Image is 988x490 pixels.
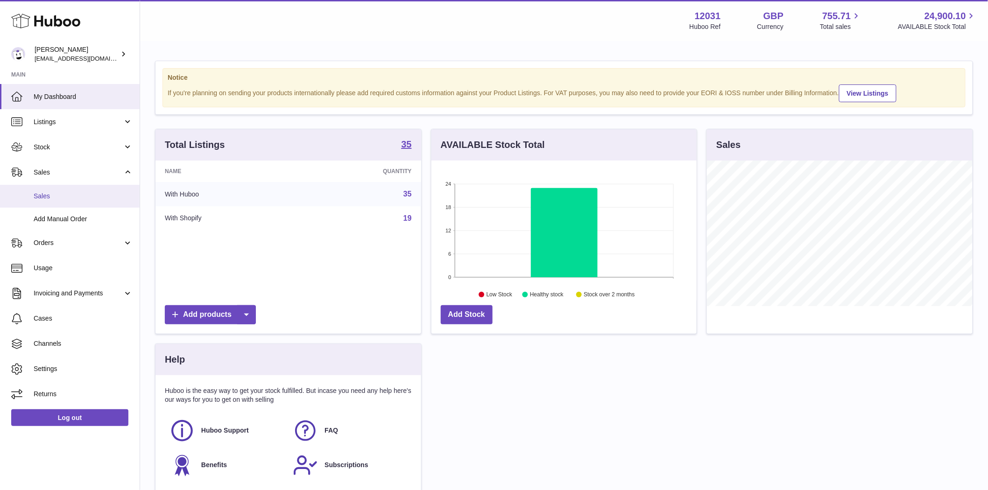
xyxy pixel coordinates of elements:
[168,83,960,102] div: If you're planning on sending your products internationally please add required customs informati...
[924,10,966,22] span: 24,900.10
[201,426,249,435] span: Huboo Support
[35,45,119,63] div: [PERSON_NAME]
[34,364,133,373] span: Settings
[168,73,960,82] strong: Notice
[34,264,133,273] span: Usage
[34,238,123,247] span: Orders
[34,118,123,126] span: Listings
[448,251,451,257] text: 6
[898,22,977,31] span: AVAILABLE Stock Total
[445,181,451,187] text: 24
[839,84,896,102] a: View Listings
[165,305,256,324] a: Add products
[584,292,635,298] text: Stock over 2 months
[34,92,133,101] span: My Dashboard
[34,314,133,323] span: Cases
[757,22,784,31] div: Currency
[325,426,338,435] span: FAQ
[530,292,564,298] text: Healthy stock
[445,228,451,233] text: 12
[299,161,421,182] th: Quantity
[34,289,123,298] span: Invoicing and Payments
[155,161,299,182] th: Name
[155,182,299,206] td: With Huboo
[820,22,861,31] span: Total sales
[11,409,128,426] a: Log out
[403,190,412,198] a: 35
[403,214,412,222] a: 19
[820,10,861,31] a: 755.71 Total sales
[34,143,123,152] span: Stock
[169,453,283,478] a: Benefits
[448,274,451,280] text: 0
[401,140,411,149] strong: 35
[34,339,133,348] span: Channels
[165,139,225,151] h3: Total Listings
[155,206,299,231] td: With Shopify
[34,168,123,177] span: Sales
[822,10,851,22] span: 755.71
[695,10,721,22] strong: 12031
[898,10,977,31] a: 24,900.10 AVAILABLE Stock Total
[201,461,227,469] span: Benefits
[763,10,783,22] strong: GBP
[325,461,368,469] span: Subscriptions
[293,453,407,478] a: Subscriptions
[165,386,412,404] p: Huboo is the easy way to get your stock fulfilled. But incase you need any help here's our ways f...
[293,418,407,443] a: FAQ
[34,390,133,399] span: Returns
[441,139,545,151] h3: AVAILABLE Stock Total
[487,292,513,298] text: Low Stock
[445,204,451,210] text: 18
[169,418,283,443] a: Huboo Support
[34,215,133,224] span: Add Manual Order
[165,353,185,366] h3: Help
[11,47,25,61] img: internalAdmin-12031@internal.huboo.com
[441,305,493,324] a: Add Stock
[401,140,411,151] a: 35
[690,22,721,31] div: Huboo Ref
[716,139,741,151] h3: Sales
[35,55,137,62] span: [EMAIL_ADDRESS][DOMAIN_NAME]
[34,192,133,201] span: Sales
